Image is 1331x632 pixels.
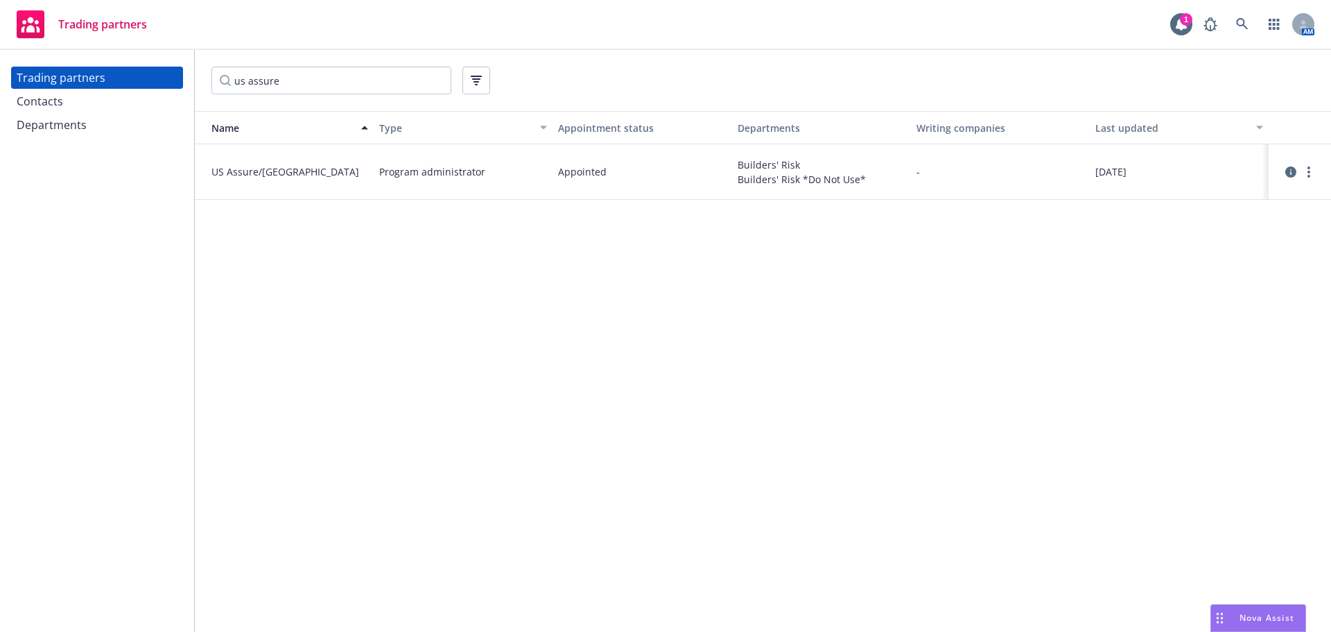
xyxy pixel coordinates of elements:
[916,164,920,179] span: -
[738,121,905,135] div: Departments
[17,67,105,89] div: Trading partners
[11,5,153,44] a: Trading partners
[1210,604,1306,632] button: Nova Assist
[1090,111,1269,144] button: Last updated
[17,114,87,136] div: Departments
[379,164,485,179] span: Program administrator
[738,157,905,172] span: Builders' Risk
[200,121,353,135] div: Name
[1260,10,1288,38] a: Switch app
[195,111,374,144] button: Name
[11,90,183,112] a: Contacts
[1095,121,1248,135] div: Last updated
[1228,10,1256,38] a: Search
[1180,13,1192,26] div: 1
[1239,612,1294,624] span: Nova Assist
[1211,605,1228,631] div: Drag to move
[211,67,451,94] input: Filter by keyword...
[558,121,726,135] div: Appointment status
[58,19,147,30] span: Trading partners
[553,111,731,144] button: Appointment status
[379,121,532,135] div: Type
[738,172,905,187] span: Builders' Risk *Do Not Use*
[1095,164,1126,179] span: [DATE]
[1300,164,1317,180] a: more
[558,164,607,179] span: Appointed
[916,121,1084,135] div: Writing companies
[17,90,63,112] div: Contacts
[1197,10,1224,38] a: Report a Bug
[211,164,368,179] span: US Assure/[GEOGRAPHIC_DATA]
[11,114,183,136] a: Departments
[1282,164,1299,180] a: circleInformation
[732,111,911,144] button: Departments
[374,111,553,144] button: Type
[911,111,1090,144] button: Writing companies
[11,67,183,89] a: Trading partners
